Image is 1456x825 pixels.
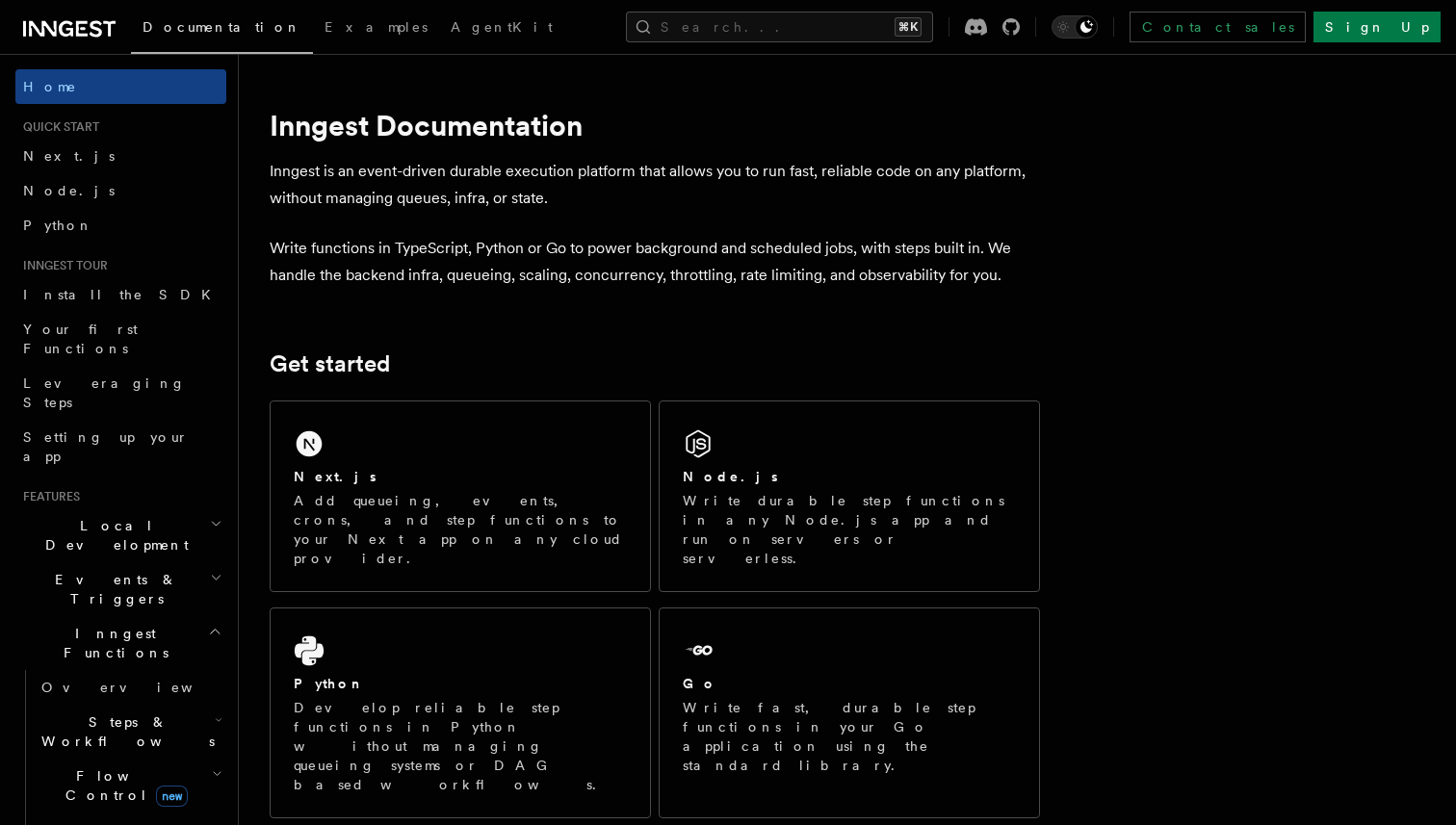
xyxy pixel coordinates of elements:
h2: Python [294,674,365,693]
p: Write fast, durable step functions in your Go application using the standard library. [683,698,1016,775]
p: Inngest is an event-driven durable execution platform that allows you to run fast, reliable code ... [270,158,1040,212]
button: Flow Controlnew [34,759,226,812]
a: PythonDevelop reliable step functions in Python without managing queueing systems or DAG based wo... [270,607,651,818]
span: Events & Triggers [15,570,210,608]
span: Your first Functions [23,322,138,356]
a: Overview [34,670,226,705]
button: Events & Triggers [15,562,226,616]
span: Inngest tour [15,258,108,273]
p: Write functions in TypeScript, Python or Go to power background and scheduled jobs, with steps bu... [270,235,1040,289]
a: Home [15,69,226,104]
button: Inngest Functions [15,616,226,670]
span: Features [15,489,80,504]
button: Toggle dark mode [1052,15,1098,39]
span: Node.js [23,183,115,198]
span: Setting up your app [23,429,189,464]
span: Inngest Functions [15,624,208,662]
span: Local Development [15,516,210,554]
h2: Go [683,674,717,693]
a: Examples [313,6,439,52]
kbd: ⌘K [895,17,922,37]
p: Develop reliable step functions in Python without managing queueing systems or DAG based workflows. [294,698,627,794]
a: Next.js [15,139,226,173]
a: Get started [270,350,390,377]
a: Documentation [131,6,313,54]
span: Home [23,77,77,96]
h2: Node.js [683,467,778,486]
span: Overview [41,680,240,695]
button: Search...⌘K [626,12,933,42]
p: Add queueing, events, crons, and step functions to your Next app on any cloud provider. [294,491,627,568]
span: Documentation [143,19,301,35]
span: Python [23,218,93,233]
span: Examples [325,19,428,35]
span: Quick start [15,119,99,135]
a: AgentKit [439,6,564,52]
a: Node.jsWrite durable step functions in any Node.js app and run on servers or serverless. [659,400,1040,592]
button: Steps & Workflows [34,705,226,759]
a: Leveraging Steps [15,366,226,420]
a: Install the SDK [15,277,226,312]
span: Steps & Workflows [34,712,215,751]
span: Install the SDK [23,287,222,302]
a: Setting up your app [15,420,226,474]
span: AgentKit [451,19,553,35]
a: Contact sales [1130,12,1306,42]
span: Next.js [23,148,115,164]
a: Python [15,208,226,243]
button: Local Development [15,508,226,562]
h2: Next.js [294,467,377,486]
a: Node.js [15,173,226,208]
a: GoWrite fast, durable step functions in your Go application using the standard library. [659,607,1040,818]
span: new [156,786,188,807]
span: Flow Control [34,766,212,805]
span: Leveraging Steps [23,375,186,410]
a: Next.jsAdd queueing, events, crons, and step functions to your Next app on any cloud provider. [270,400,651,592]
h1: Inngest Documentation [270,108,1040,142]
a: Sign Up [1313,12,1441,42]
a: Your first Functions [15,312,226,366]
p: Write durable step functions in any Node.js app and run on servers or serverless. [683,491,1016,568]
